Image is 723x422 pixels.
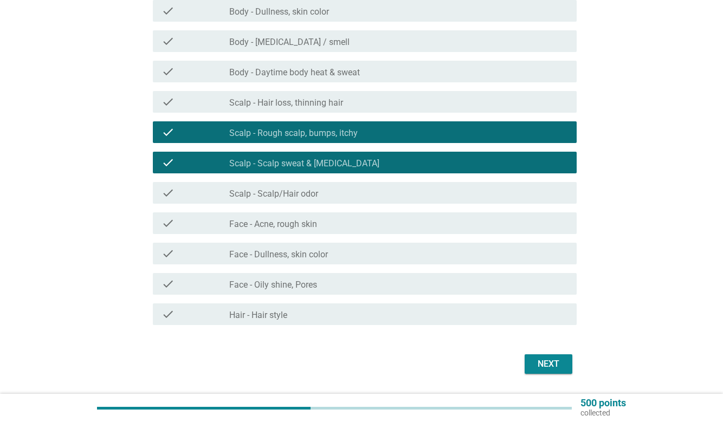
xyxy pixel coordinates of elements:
[580,408,626,418] p: collected
[162,277,175,290] i: check
[162,95,175,108] i: check
[229,128,358,139] label: Scalp - Rough scalp, bumps, itchy
[229,67,360,78] label: Body - Daytime body heat & sweat
[229,158,379,169] label: Scalp - Scalp sweat & [MEDICAL_DATA]
[229,37,350,48] label: Body - [MEDICAL_DATA] / smell
[525,354,572,374] button: Next
[162,156,175,169] i: check
[162,65,175,78] i: check
[229,219,317,230] label: Face - Acne, rough skin
[229,7,329,17] label: Body - Dullness, skin color
[229,280,317,290] label: Face - Oily shine, Pores
[162,217,175,230] i: check
[580,398,626,408] p: 500 points
[229,310,287,321] label: Hair - Hair style
[229,249,328,260] label: Face - Dullness, skin color
[162,126,175,139] i: check
[162,35,175,48] i: check
[229,98,343,108] label: Scalp - Hair loss, thinning hair
[229,189,318,199] label: Scalp - Scalp/Hair odor
[162,247,175,260] i: check
[162,4,175,17] i: check
[533,358,564,371] div: Next
[162,186,175,199] i: check
[162,308,175,321] i: check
